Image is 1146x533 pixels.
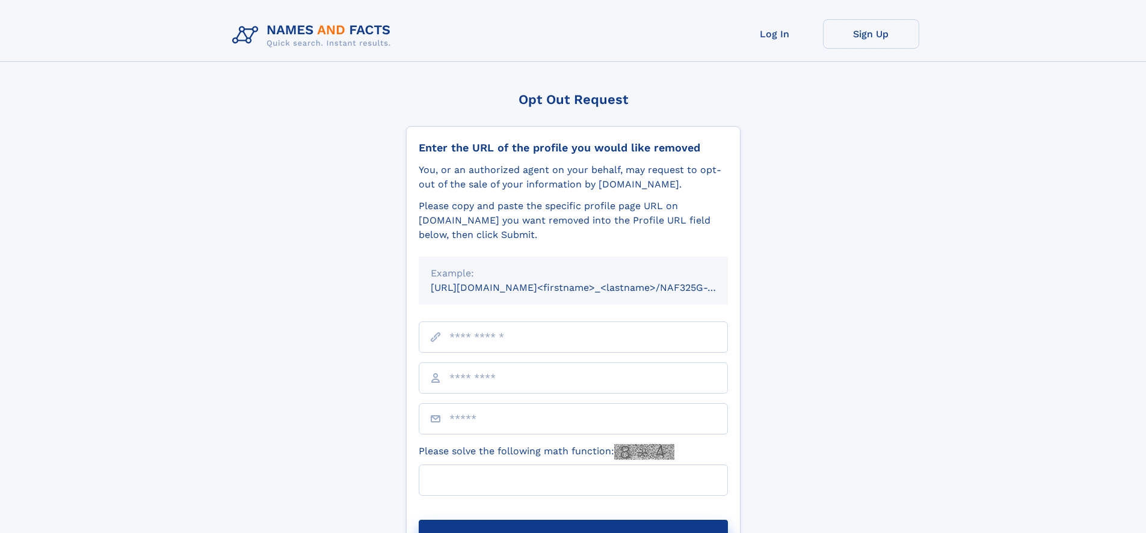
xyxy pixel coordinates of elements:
[406,92,741,107] div: Opt Out Request
[227,19,401,52] img: Logo Names and Facts
[419,163,728,192] div: You, or an authorized agent on your behalf, may request to opt-out of the sale of your informatio...
[419,444,674,460] label: Please solve the following math function:
[727,19,823,49] a: Log In
[823,19,919,49] a: Sign Up
[431,266,716,281] div: Example:
[431,282,751,293] small: [URL][DOMAIN_NAME]<firstname>_<lastname>/NAF325G-xxxxxxxx
[419,141,728,154] div: Enter the URL of the profile you would like removed
[419,199,728,242] div: Please copy and paste the specific profile page URL on [DOMAIN_NAME] you want removed into the Pr...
